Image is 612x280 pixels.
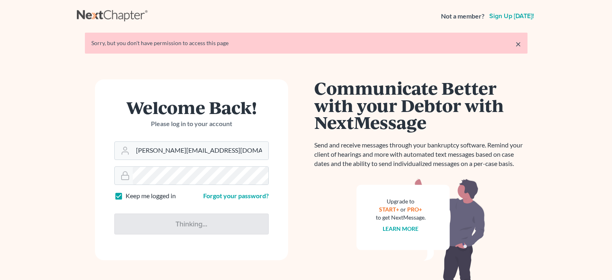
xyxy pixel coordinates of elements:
[441,12,484,21] strong: Not a member?
[376,197,426,205] div: Upgrade to
[114,214,269,234] input: Thinking...
[383,225,418,232] a: Learn more
[488,13,536,19] a: Sign up [DATE]!
[314,141,528,168] p: Send and receive messages through your bankruptcy software. Remind your client of hearings and mo...
[376,214,426,222] div: to get NextMessage.
[114,119,269,129] p: Please log in to your account
[379,206,399,213] a: START+
[114,99,269,116] h1: Welcome Back!
[407,206,422,213] a: PRO+
[314,79,528,131] h1: Communicate Better with your Debtor with NextMessage
[91,39,521,47] div: Sorry, but you don't have permission to access this page
[515,39,521,49] a: ×
[133,142,268,160] input: Email Address
[126,191,176,201] label: Keep me logged in
[203,192,269,199] a: Forgot your password?
[400,206,406,213] span: or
